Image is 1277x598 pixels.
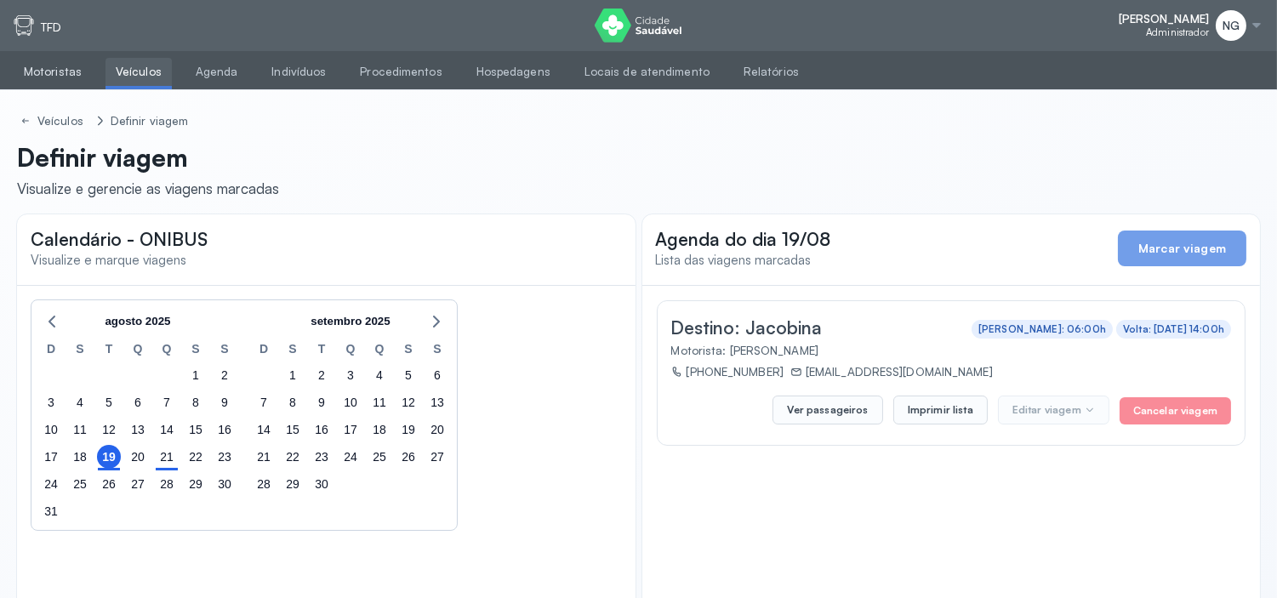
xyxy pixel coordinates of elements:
[998,396,1109,424] button: Editar viagem
[155,445,179,469] div: quinta-feira, 21 de ago. de 2025
[425,363,449,387] div: sábado, 6 de set. de 2025
[368,363,391,387] div: quinta-feira, 4 de set. de 2025
[111,114,188,128] div: Definir viagem
[281,418,305,441] div: segunda-feira, 15 de set. de 2025
[656,228,831,250] span: Agenda do dia 19/08
[368,445,391,469] div: quinta-feira, 25 de set. de 2025
[311,309,390,334] span: setembro 2025
[252,445,276,469] div: domingo, 21 de set. de 2025
[310,445,334,469] div: terça-feira, 23 de set. de 2025
[368,390,391,414] div: quinta-feira, 11 de set. de 2025
[37,114,87,128] div: Veículos
[396,418,420,441] div: sexta-feira, 19 de set. de 2025
[107,111,191,132] a: Definir viagem
[350,58,452,86] a: Procedimentos
[252,418,276,441] div: domingo, 14 de set. de 2025
[307,339,336,362] div: T
[184,418,208,441] div: sexta-feira, 15 de ago. de 2025
[105,309,170,334] span: agosto 2025
[14,58,92,86] a: Motoristas
[155,390,179,414] div: quinta-feira, 7 de ago. de 2025
[41,20,61,35] p: TFD
[339,445,362,469] div: quarta-feira, 24 de set. de 2025
[68,390,92,414] div: segunda-feira, 4 de ago. de 2025
[365,339,394,362] div: Q
[184,390,208,414] div: sexta-feira, 8 de ago. de 2025
[310,472,334,496] div: terça-feira, 30 de set. de 2025
[213,363,237,387] div: sábado, 2 de ago. de 2025
[396,390,420,414] div: sexta-feira, 12 de set. de 2025
[466,58,561,86] a: Hospedagens
[126,472,150,496] div: quarta-feira, 27 de ago. de 2025
[281,390,305,414] div: segunda-feira, 8 de set. de 2025
[39,499,63,523] div: domingo, 31 de ago. de 2025
[1120,397,1231,424] button: Cancelar viagem
[252,472,276,496] div: domingo, 28 de set. de 2025
[656,252,812,268] span: Lista das viagens marcadas
[68,472,92,496] div: segunda-feira, 25 de ago. de 2025
[17,111,90,132] a: Veículos
[31,228,208,250] span: Calendário - ONIBUS
[396,445,420,469] div: sexta-feira, 26 de set. de 2025
[425,445,449,469] div: sábado, 27 de set. de 2025
[94,339,123,362] div: T
[425,390,449,414] div: sábado, 13 de set. de 2025
[184,445,208,469] div: sexta-feira, 22 de ago. de 2025
[97,445,121,469] div: terça-feira, 19 de ago. de 2025
[213,445,237,469] div: sábado, 23 de ago. de 2025
[310,418,334,441] div: terça-feira, 16 de set. de 2025
[339,390,362,414] div: quarta-feira, 10 de set. de 2025
[97,472,121,496] div: terça-feira, 26 de ago. de 2025
[126,445,150,469] div: quarta-feira, 20 de ago. de 2025
[39,418,63,441] div: domingo, 10 de ago. de 2025
[249,339,278,362] div: D
[339,363,362,387] div: quarta-feira, 3 de set. de 2025
[68,445,92,469] div: segunda-feira, 18 de ago. de 2025
[213,472,237,496] div: sábado, 30 de ago. de 2025
[185,58,248,86] a: Agenda
[184,363,208,387] div: sexta-feira, 1 de ago. de 2025
[310,363,334,387] div: terça-feira, 2 de set. de 2025
[17,142,279,173] p: Definir viagem
[181,339,210,362] div: S
[123,339,152,362] div: Q
[396,363,420,387] div: sexta-feira, 5 de set. de 2025
[68,418,92,441] div: segunda-feira, 11 de ago. de 2025
[1012,403,1081,417] span: Editar viagem
[394,339,423,362] div: S
[671,316,823,339] span: Destino: Jacobina
[37,339,66,362] div: D
[671,343,1225,357] div: Motorista: [PERSON_NAME]
[574,58,720,86] a: Locais de atendimento
[17,179,279,197] div: Visualize e gerencie as viagens marcadas
[152,339,181,362] div: Q
[210,339,239,362] div: S
[39,390,63,414] div: domingo, 3 de ago. de 2025
[97,390,121,414] div: terça-feira, 5 de ago. de 2025
[1123,323,1224,335] div: Volta: [DATE] 14:00h
[261,58,336,86] a: Indivíduos
[155,472,179,496] div: quinta-feira, 28 de ago. de 2025
[423,339,452,362] div: S
[336,339,365,362] div: Q
[98,309,177,334] button: agosto 2025
[31,252,186,268] span: Visualize e marque viagens
[281,472,305,496] div: segunda-feira, 29 de set. de 2025
[66,339,94,362] div: S
[281,445,305,469] div: segunda-feira, 22 de set. de 2025
[1146,26,1209,38] span: Administrador
[339,418,362,441] div: quarta-feira, 17 de set. de 2025
[14,15,34,36] img: tfd.svg
[1118,231,1246,266] button: Marcar viagem
[126,418,150,441] div: quarta-feira, 13 de ago. de 2025
[39,445,63,469] div: domingo, 17 de ago. de 2025
[790,364,993,379] div: [EMAIL_ADDRESS][DOMAIN_NAME]
[772,396,882,424] button: Ver passageiros
[304,309,396,334] button: setembro 2025
[1119,12,1209,26] span: [PERSON_NAME]
[893,396,988,424] button: Imprimir lista
[1223,19,1240,33] span: NG
[213,418,237,441] div: sábado, 16 de ago. de 2025
[155,418,179,441] div: quinta-feira, 14 de ago. de 2025
[105,58,172,86] a: Veículos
